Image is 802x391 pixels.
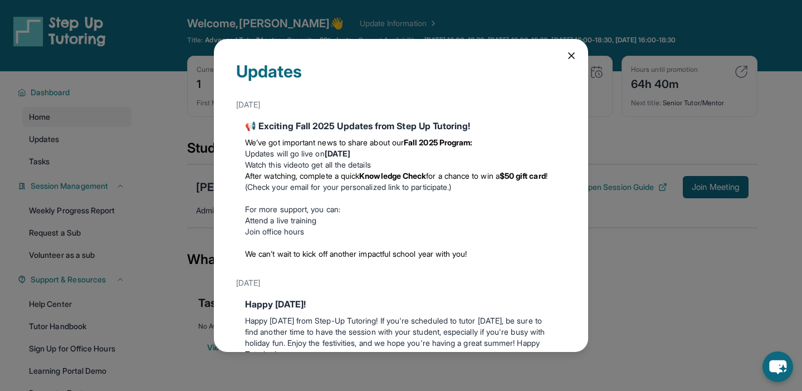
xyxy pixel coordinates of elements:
[426,171,499,180] span: for a chance to win a
[245,138,404,147] span: We’ve got important news to share about our
[404,138,472,147] strong: Fall 2025 Program:
[245,170,557,193] li: (Check your email for your personalized link to participate.)
[245,148,557,159] li: Updates will go live on
[236,273,566,293] div: [DATE]
[245,315,557,360] p: Happy [DATE] from Step-Up Tutoring! If you're scheduled to tutor [DATE], be sure to find another ...
[245,119,557,133] div: 📢 Exciting Fall 2025 Updates from Step Up Tutoring!
[325,149,350,158] strong: [DATE]
[359,171,426,180] strong: Knowledge Check
[245,227,304,236] a: Join office hours
[500,171,546,180] strong: $50 gift card
[236,95,566,115] div: [DATE]
[245,204,557,215] p: For more support, you can:
[245,216,317,225] a: Attend a live training
[245,159,557,170] li: to get all the details
[236,61,566,95] div: Updates
[762,351,793,382] button: chat-button
[245,171,359,180] span: After watching, complete a quick
[546,171,547,180] span: !
[245,297,557,311] div: Happy [DATE]!
[245,249,467,258] span: We can’t wait to kick off another impactful school year with you!
[245,160,302,169] a: Watch this video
